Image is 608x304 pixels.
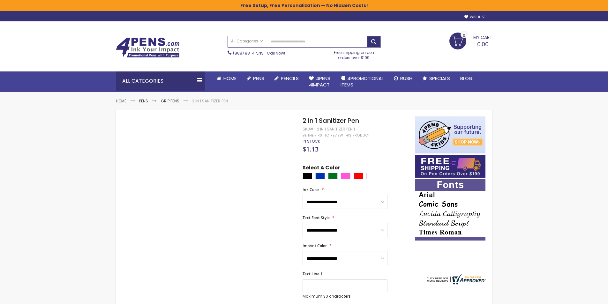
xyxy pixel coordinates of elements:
span: 4PROMOTIONAL ITEMS [341,75,384,88]
span: Pencils [281,75,299,82]
div: All Categories [116,71,205,91]
div: Blue [315,173,325,179]
div: White [366,173,376,179]
img: Free shipping on orders over $199 [415,155,485,178]
a: Home [212,71,242,85]
a: All Categories [228,36,266,47]
span: 2 in 1 Sanitizer Pen [303,116,359,125]
img: 4pens 4 kids [415,116,485,153]
a: 4pens.com certificate URL [425,280,486,286]
div: 2 in 1 Sanitizer Pen 1 [317,127,355,132]
a: 4PROMOTIONALITEMS [335,71,389,92]
span: Pens [253,75,264,82]
span: - Call Now! [233,50,285,56]
a: Grip Pens [161,98,179,104]
div: Red [354,173,363,179]
span: Specials [429,75,450,82]
span: 0 [463,32,465,38]
a: 0.00 0 [449,33,492,48]
a: Blog [455,71,478,85]
a: Rush [389,71,417,85]
span: Ink Color [303,187,319,192]
span: All Categories [231,39,263,44]
span: Select A Color [303,164,340,173]
span: Text Font Style [303,215,330,220]
li: 2 in 1 Sanitizer Pen [192,99,228,104]
a: Wishlist [464,15,486,19]
span: Rush [400,75,412,82]
div: Green [328,173,338,179]
a: Pens [242,71,269,85]
div: Free shipping on pen orders over $199 [327,48,381,60]
img: font-personalization-examples [415,179,485,241]
a: Pencils [269,71,304,85]
img: 4pens.com widget logo [425,274,486,285]
span: 4Pens 4impact [309,75,330,88]
div: Availability [303,139,320,144]
span: Text Line 1 [303,271,323,277]
a: Home [116,98,126,104]
span: Home [223,75,236,82]
a: Be the first to review this product [303,133,370,138]
div: Pink [341,173,350,179]
p: Maximum 30 characters [303,294,387,299]
a: Pens [139,98,148,104]
img: 4Pens Custom Pens and Promotional Products [116,37,180,58]
strong: SKU [303,126,314,132]
div: Black [303,173,312,179]
span: In stock [303,138,320,144]
span: 0.00 [477,40,489,48]
span: Imprint Color [303,243,327,248]
span: $1.13 [303,145,319,153]
a: (888) 88-4PENS [233,50,264,56]
a: 4Pens4impact [304,71,335,92]
span: Blog [460,75,473,82]
a: Specials [417,71,455,85]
